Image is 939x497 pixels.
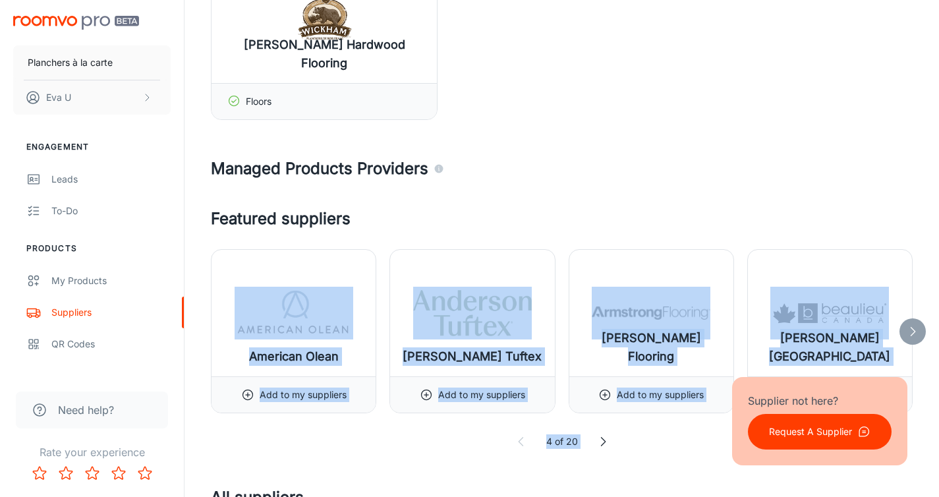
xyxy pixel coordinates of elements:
[211,157,913,181] h4: Managed Products Providers
[592,287,710,339] img: Armstrong Flooring
[546,434,578,449] p: 4 of 20
[13,16,139,30] img: Roomvo PRO Beta
[235,287,353,339] img: American Olean
[249,347,339,366] h6: American Olean
[748,414,892,450] button: Request A Supplier
[28,55,113,70] p: Planchers à la carte
[51,172,171,187] div: Leads
[434,157,444,181] div: Agencies and suppliers who work with us to automatically identify the specific products you carry
[105,460,132,486] button: Rate 4 star
[51,305,171,320] div: Suppliers
[58,402,114,418] span: Need help?
[51,337,171,351] div: QR Codes
[11,444,173,460] p: Rate your experience
[53,460,79,486] button: Rate 2 star
[51,274,171,288] div: My Products
[413,287,532,339] img: Anderson Tuftex
[260,388,347,402] p: Add to my suppliers
[79,460,105,486] button: Rate 3 star
[13,45,171,80] button: Planchers à la carte
[617,388,704,402] p: Add to my suppliers
[748,393,892,409] p: Supplier not here?
[26,460,53,486] button: Rate 1 star
[13,80,171,115] button: Eva U
[403,347,542,366] h6: [PERSON_NAME] Tuftex
[580,329,723,366] h6: [PERSON_NAME] Flooring
[438,388,525,402] p: Add to my suppliers
[246,94,271,109] p: Floors
[758,329,901,366] h6: [PERSON_NAME] [GEOGRAPHIC_DATA]
[769,424,852,439] p: Request A Supplier
[211,207,913,231] h4: Featured suppliers
[770,287,889,339] img: Beaulieu Canada
[132,460,158,486] button: Rate 5 star
[51,204,171,218] div: To-do
[46,90,71,105] p: Eva U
